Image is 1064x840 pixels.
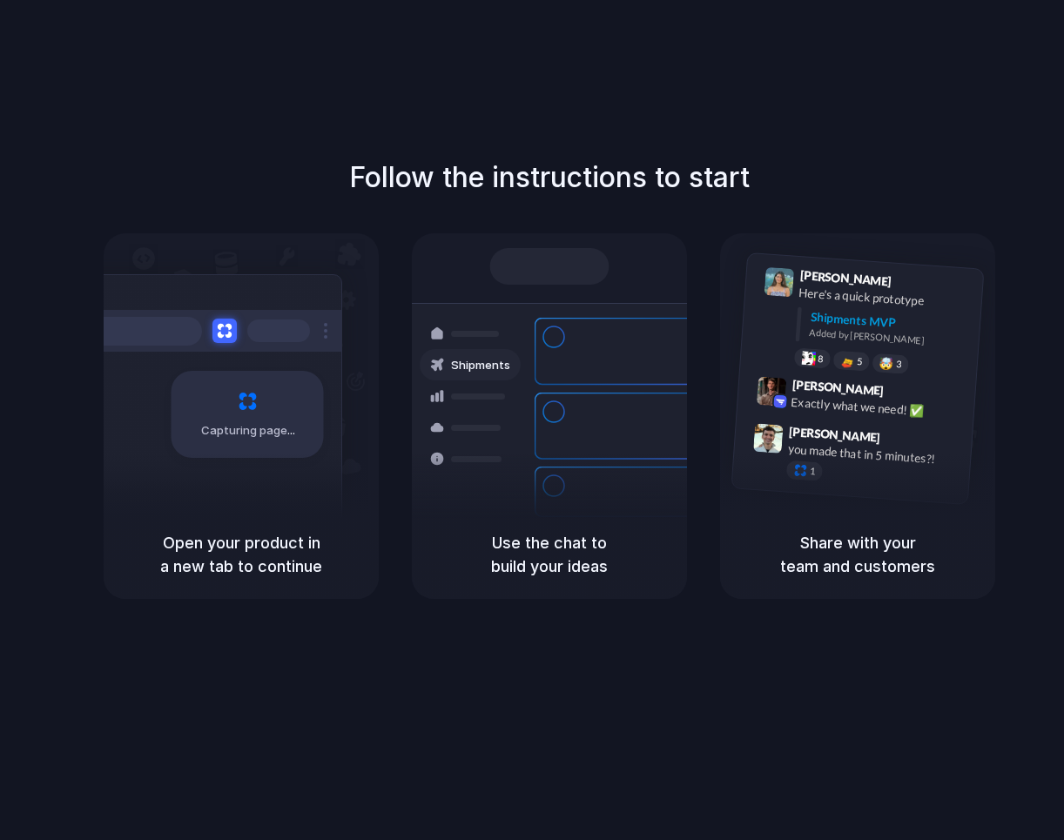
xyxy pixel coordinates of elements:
[433,531,666,578] h5: Use the chat to build your ideas
[896,360,902,369] span: 3
[349,157,750,198] h1: Follow the instructions to start
[789,422,881,447] span: [PERSON_NAME]
[798,284,973,313] div: Here's a quick prototype
[809,326,969,351] div: Added by [PERSON_NAME]
[857,357,863,366] span: 5
[810,467,816,476] span: 1
[741,531,974,578] h5: Share with your team and customers
[799,265,892,291] span: [PERSON_NAME]
[791,375,884,400] span: [PERSON_NAME]
[201,422,298,440] span: Capturing page
[791,393,965,423] div: Exactly what we need! ✅
[787,440,961,469] div: you made that in 5 minutes?!
[889,384,925,405] span: 9:42 AM
[897,274,933,295] span: 9:41 AM
[125,531,358,578] h5: Open your product in a new tab to continue
[810,308,971,337] div: Shipments MVP
[818,354,824,364] span: 8
[886,430,921,451] span: 9:47 AM
[451,357,510,374] span: Shipments
[879,357,894,370] div: 🤯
